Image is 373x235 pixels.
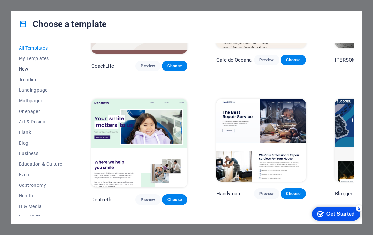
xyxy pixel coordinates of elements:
button: Landingpage [19,85,62,95]
span: New [19,66,62,72]
span: Education & Culture [19,161,62,167]
button: Blog [19,138,62,148]
img: Denteeth [91,99,187,187]
button: My Templates [19,53,62,64]
span: Business [19,151,62,156]
p: Handyman [216,190,240,197]
div: Get Started 5 items remaining, 0% complete [5,3,54,17]
span: Choose [167,197,182,202]
div: 5 [49,1,56,8]
button: All Templates [19,43,62,53]
button: Onepager [19,106,62,117]
button: New [19,64,62,74]
button: IT & Media [19,201,62,212]
img: Handyman [216,99,306,182]
button: Preview [135,194,160,205]
button: Multipager [19,95,62,106]
p: Cafe de Oceana [216,57,252,63]
button: Education & Culture [19,159,62,169]
button: Art & Design [19,117,62,127]
span: Choose [167,63,182,69]
span: Landingpage [19,87,62,93]
span: Gastronomy [19,183,62,188]
span: My Templates [19,56,62,61]
span: Trending [19,77,62,82]
button: Choose [281,188,306,199]
span: Preview [259,57,274,63]
p: CoachLife [91,63,114,69]
span: Preview [141,197,155,202]
span: Legal & Finance [19,214,62,219]
button: Gastronomy [19,180,62,190]
button: Trending [19,74,62,85]
button: Preview [254,188,279,199]
button: Preview [135,61,160,71]
button: Health [19,190,62,201]
button: Legal & Finance [19,212,62,222]
span: Multipager [19,98,62,103]
button: Preview [254,55,279,65]
span: Blog [19,140,62,146]
span: IT & Media [19,204,62,209]
p: Blogger [335,190,352,197]
button: Event [19,169,62,180]
h4: Choose a template [19,19,106,29]
span: Blank [19,130,62,135]
button: Choose [162,194,187,205]
span: All Templates [19,45,62,50]
span: Preview [259,191,274,196]
p: Denteeth [91,196,111,203]
button: Blank [19,127,62,138]
span: Art & Design [19,119,62,124]
span: Choose [286,57,301,63]
span: Preview [141,63,155,69]
button: Choose [162,61,187,71]
span: Onepager [19,109,62,114]
button: Business [19,148,62,159]
span: Event [19,172,62,177]
button: Choose [281,55,306,65]
div: Get Started [20,7,48,13]
span: Health [19,193,62,198]
span: Choose [286,191,301,196]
